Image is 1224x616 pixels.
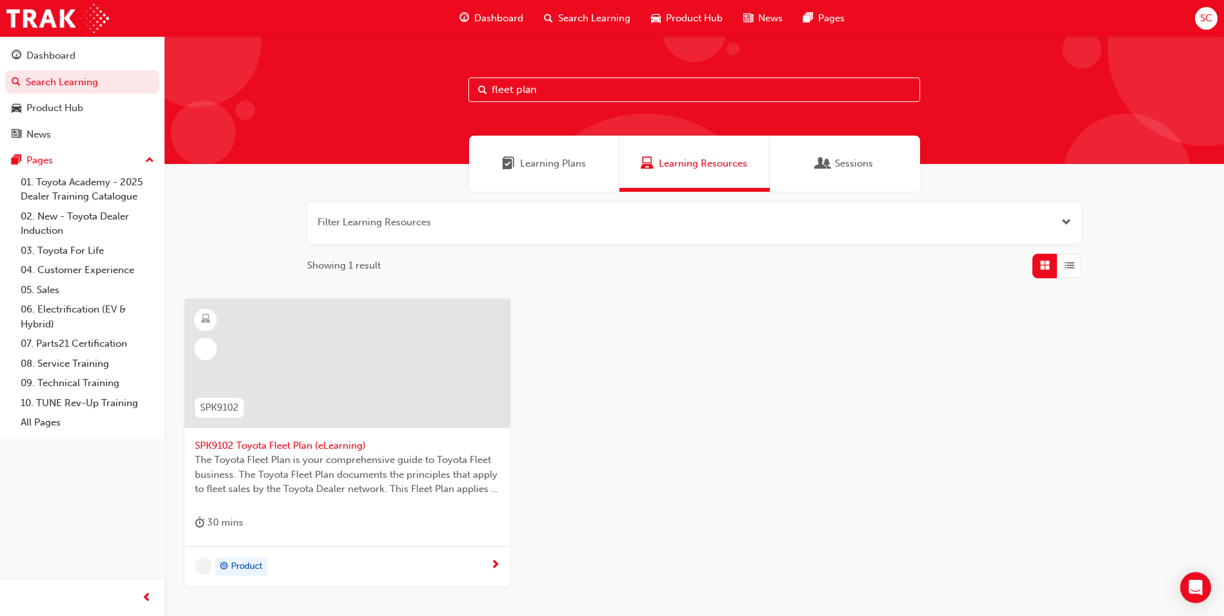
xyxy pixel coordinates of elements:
span: guage-icon [12,50,21,62]
span: duration-icon [195,515,205,531]
span: car-icon [12,103,21,114]
span: News [758,11,783,26]
button: SC [1195,7,1218,30]
div: Dashboard [26,48,75,63]
span: Product Hub [666,11,723,26]
a: 08. Service Training [15,354,159,374]
a: 09. Technical Training [15,373,159,393]
span: prev-icon [142,590,152,606]
a: News [5,123,159,147]
span: target-icon [219,559,228,575]
span: Search [478,83,487,98]
span: Product [231,559,263,574]
input: Search... [468,77,920,102]
a: 02. New - Toyota Dealer Induction [15,207,159,241]
span: Sessions [817,156,830,171]
div: Pages [26,153,53,168]
button: Open the filter [1061,215,1071,230]
span: car-icon [651,10,661,26]
span: guage-icon [459,10,469,26]
span: Sessions [835,156,873,171]
a: news-iconNews [733,5,793,32]
span: learningResourceType_ELEARNING-icon [201,311,210,328]
span: up-icon [145,152,154,169]
a: 03. Toyota For Life [15,241,159,261]
a: car-iconProduct Hub [641,5,733,32]
a: search-iconSearch Learning [534,5,641,32]
div: Open Intercom Messenger [1180,572,1211,603]
span: pages-icon [12,155,21,167]
span: SC [1200,11,1212,26]
a: Search Learning [5,70,159,94]
span: Search Learning [558,11,630,26]
span: Dashboard [474,11,523,26]
a: pages-iconPages [793,5,855,32]
button: Pages [5,149,159,172]
a: Dashboard [5,44,159,68]
span: pages-icon [803,10,813,26]
a: SPK9102SPK9102 Toyota Fleet Plan (eLearning)The Toyota Fleet Plan is your comprehensive guide to ... [185,299,510,587]
a: Product Hub [5,96,159,120]
span: search-icon [544,10,553,26]
a: SessionsSessions [770,136,920,192]
span: Showing 1 result [307,258,381,273]
div: Product Hub [26,101,83,116]
span: Learning Resources [659,156,747,171]
span: Grid [1040,258,1050,273]
span: search-icon [12,77,21,88]
span: Learning Resources [641,156,654,171]
a: All Pages [15,413,159,433]
a: 05. Sales [15,280,159,300]
img: Trak [6,4,109,33]
span: Pages [818,11,845,26]
a: 10. TUNE Rev-Up Training [15,393,159,413]
a: Learning PlansLearning Plans [469,136,619,192]
span: Learning Plans [520,156,586,171]
span: news-icon [12,129,21,141]
span: next-icon [490,560,500,571]
span: SPK9102 Toyota Fleet Plan (eLearning) [195,438,500,453]
a: guage-iconDashboard [449,5,534,32]
span: SPK9102 [200,400,239,415]
span: Learning Plans [502,156,515,171]
span: undefined-icon [195,557,212,575]
a: 07. Parts21 Certification [15,334,159,354]
div: News [26,127,51,142]
div: 30 mins [195,515,243,531]
a: 06. Electrification (EV & Hybrid) [15,300,159,334]
a: 01. Toyota Academy - 2025 Dealer Training Catalogue [15,172,159,207]
span: The Toyota Fleet Plan is your comprehensive guide to Toyota Fleet business. The Toyota Fleet Plan... [195,453,500,497]
button: DashboardSearch LearningProduct HubNews [5,41,159,149]
a: Learning ResourcesLearning Resources [619,136,770,192]
a: 04. Customer Experience [15,260,159,280]
span: news-icon [743,10,753,26]
span: List [1065,258,1074,273]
